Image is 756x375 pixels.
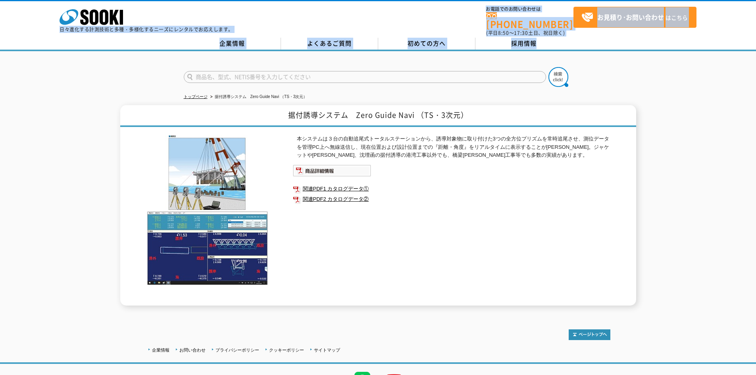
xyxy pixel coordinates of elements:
li: 据付誘導システム Zero Guide Navi （TS・3次元） [209,93,308,101]
a: よくあるご質問 [281,38,378,50]
p: 本システムは３台の自動追尾式トータルステーションから、誘導対象物に取り付けた3つの全方位プリズムを常時追尾させ、測位データを管理PC上へ無線送信し、現在位置および設計位置までの『距離・角度』をリ... [297,135,610,160]
input: 商品名、型式、NETIS番号を入力してください [184,71,546,83]
span: 17:30 [514,29,528,37]
a: 企業情報 [184,38,281,50]
h1: 据付誘導システム Zero Guide Navi （TS・3次元） [120,105,636,127]
img: btn_search.png [548,67,568,87]
a: [PHONE_NUMBER] [486,12,573,29]
a: トップページ [184,94,208,99]
a: クッキーポリシー [269,348,304,352]
span: 初めての方へ [408,39,446,48]
img: 商品詳細情報システム [293,165,371,177]
a: 採用情報 [475,38,573,50]
span: 8:50 [498,29,509,37]
a: サイトマップ [314,348,340,352]
strong: お見積り･お問い合わせ [597,12,664,22]
span: お電話でのお問い合わせは [486,7,573,12]
a: 関連PDF1 カタログデータ① [293,184,610,194]
span: はこちら [581,12,688,23]
span: (平日 ～ 土日、祝日除く) [486,29,565,37]
p: 日々進化する計測技術と多種・多様化するニーズにレンタルでお応えします。 [60,27,233,32]
a: お見積り･お問い合わせはこちら [573,7,696,28]
a: 商品詳細情報システム [293,169,371,175]
a: 関連PDF2 カタログデータ② [293,194,610,204]
a: お問い合わせ [179,348,206,352]
img: トップページへ [569,329,610,340]
a: 企業情報 [152,348,169,352]
a: 初めての方へ [378,38,475,50]
a: プライバシーポリシー [215,348,259,352]
img: 据付誘導システム Zero Guide Navi （TS・3次元） [146,135,269,286]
